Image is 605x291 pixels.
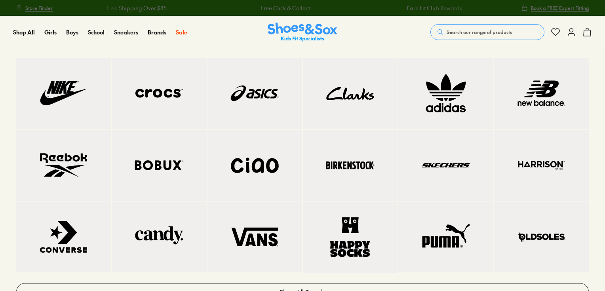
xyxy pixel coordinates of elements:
span: Search our range of products [447,29,512,36]
a: Shop All [13,28,35,36]
a: Book a FREE Expert Fitting [521,1,589,15]
a: School [88,28,105,36]
a: Boys [66,28,78,36]
button: Open gorgias live chat [4,3,28,27]
a: Sale [176,28,187,36]
button: Search our range of products [430,24,544,40]
a: Brands [148,28,166,36]
a: Shoes & Sox [268,23,337,42]
a: Free Shipping Over $85 [92,4,152,12]
a: Free Click & Collect [246,4,295,12]
a: Earn Fit Club Rewards [392,4,447,12]
a: Store Finder [16,1,53,15]
span: Book a FREE Expert Fitting [531,4,589,11]
span: Store Finder [25,4,53,11]
a: Girls [44,28,57,36]
a: Sneakers [114,28,138,36]
img: SNS_Logo_Responsive.svg [268,23,337,42]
